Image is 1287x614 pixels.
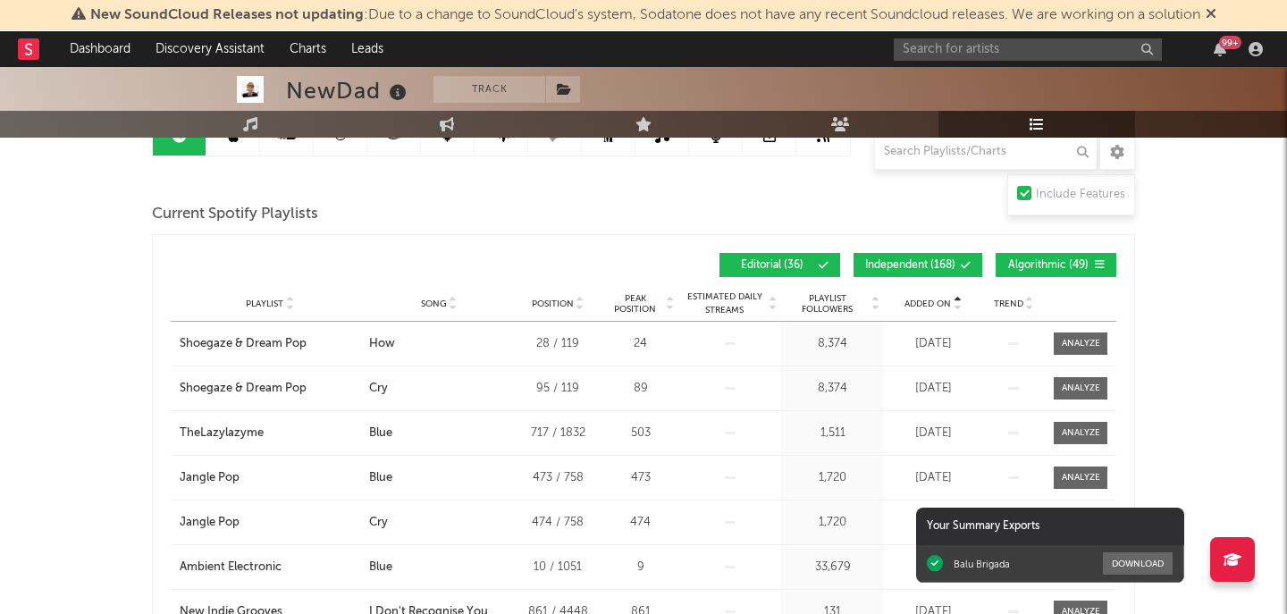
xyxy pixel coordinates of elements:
div: 8,374 [786,335,879,353]
div: Your Summary Exports [916,508,1184,545]
input: Search Playlists/Charts [874,134,1098,170]
span: New SoundCloud Releases not updating [90,8,364,22]
div: Shoegaze & Dream Pop [180,380,307,398]
button: Editorial(36) [719,253,840,277]
div: Cry [369,514,388,532]
input: Search for artists [894,38,1162,61]
div: NewDad [286,76,411,105]
span: Playlist Followers [786,293,869,315]
div: 8,374 [786,380,879,398]
div: Shoegaze & Dream Pop [180,335,307,353]
span: Peak Position [607,293,663,315]
div: 95 / 119 [517,380,598,398]
button: Algorithmic(49) [996,253,1116,277]
div: [DATE] [888,380,978,398]
a: Ambient Electronic [180,559,360,576]
div: 474 [607,514,674,532]
div: 473 [607,469,674,487]
div: Balu Brigada [954,558,1010,570]
a: Leads [339,31,396,67]
a: Charts [277,31,339,67]
div: [DATE] [888,559,978,576]
div: 717 / 1832 [517,425,598,442]
span: Editorial ( 36 ) [731,260,813,271]
div: 503 [607,425,674,442]
div: 1,720 [786,514,879,532]
div: [DATE] [888,335,978,353]
span: Playlist [246,299,283,309]
div: Jangle Pop [180,469,240,487]
div: Blue [369,559,392,576]
span: Added On [904,299,951,309]
div: 474 / 758 [517,514,598,532]
div: 10 / 1051 [517,559,598,576]
span: : Due to a change to SoundCloud's system, Sodatone does not have any recent Soundcloud releases. ... [90,8,1200,22]
div: 24 [607,335,674,353]
div: 1,720 [786,469,879,487]
a: Jangle Pop [180,469,360,487]
div: 473 / 758 [517,469,598,487]
span: Song [421,299,447,309]
a: Jangle Pop [180,514,360,532]
div: 1,511 [786,425,879,442]
button: Track [433,76,545,103]
div: Blue [369,469,392,487]
button: Independent(168) [854,253,982,277]
span: Independent ( 168 ) [865,260,955,271]
a: Discovery Assistant [143,31,277,67]
span: Dismiss [1206,8,1216,22]
a: TheLazylazyme [180,425,360,442]
div: [DATE] [888,469,978,487]
div: 28 / 119 [517,335,598,353]
div: Include Features [1036,184,1125,206]
div: [DATE] [888,514,978,532]
div: 9 [607,559,674,576]
span: Estimated Daily Streams [683,290,766,317]
button: Download [1103,552,1173,575]
span: Current Spotify Playlists [152,204,318,225]
div: Blue [369,425,392,442]
a: Shoegaze & Dream Pop [180,380,360,398]
a: Shoegaze & Dream Pop [180,335,360,353]
span: Algorithmic ( 49 ) [1007,260,1089,271]
div: Jangle Pop [180,514,240,532]
div: [DATE] [888,425,978,442]
div: 89 [607,380,674,398]
div: Cry [369,380,388,398]
span: Trend [994,299,1023,309]
button: 99+ [1214,42,1226,56]
div: 99 + [1219,36,1241,49]
a: Dashboard [57,31,143,67]
div: Ambient Electronic [180,559,282,576]
div: TheLazylazyme [180,425,264,442]
div: 33,679 [786,559,879,576]
span: Position [532,299,574,309]
div: How [369,335,395,353]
